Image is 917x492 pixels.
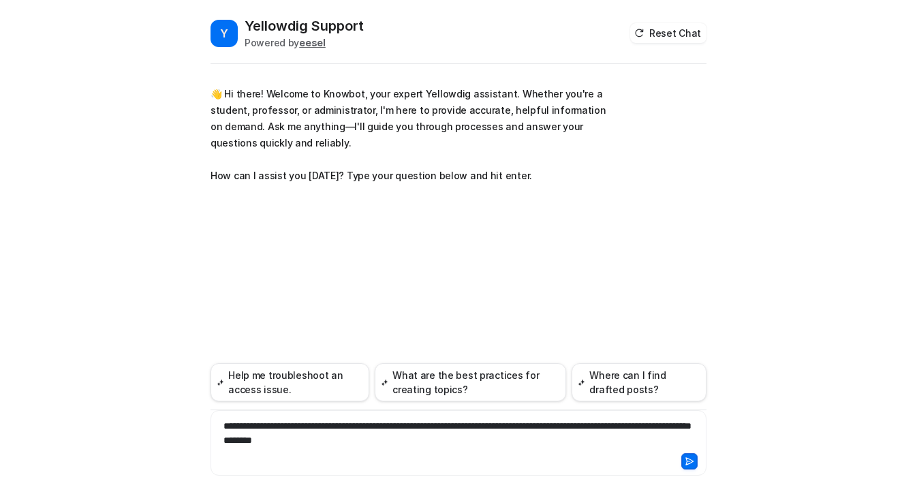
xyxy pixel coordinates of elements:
[211,86,609,184] p: 👋 Hi there! Welcome to Knowbot, your expert Yellowdig assistant. Whether you're a student, profes...
[630,23,706,43] button: Reset Chat
[245,16,364,35] h2: Yellowdig Support
[245,35,364,50] div: Powered by
[211,20,238,47] span: Y
[572,363,706,401] button: Where can I find drafted posts?
[375,363,566,401] button: What are the best practices for creating topics?
[211,363,369,401] button: Help me troubleshoot an access issue.
[299,37,326,48] b: eesel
